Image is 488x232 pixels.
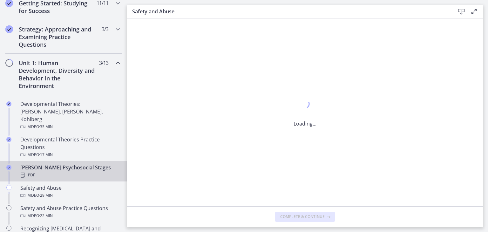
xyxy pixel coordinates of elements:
button: Complete & continue [275,212,335,222]
i: Completed [6,137,11,142]
span: 3 / 13 [99,59,108,67]
span: · 29 min [39,192,53,199]
div: Video [20,123,119,131]
i: Completed [6,101,11,106]
span: 3 / 3 [102,25,108,33]
div: 1 [294,98,316,112]
div: PDF [20,171,119,179]
p: Loading... [294,120,316,127]
span: · 17 min [39,151,53,159]
div: Safety and Abuse [20,184,119,199]
div: Video [20,151,119,159]
div: Video [20,192,119,199]
span: Complete & continue [280,214,325,219]
div: Video [20,212,119,220]
i: Completed [5,25,13,33]
i: Completed [6,165,11,170]
span: · 22 min [39,212,53,220]
span: · 35 min [39,123,53,131]
h2: Strategy: Approaching and Examining Practice Questions [19,25,96,48]
div: Developmental Theories Practice Questions [20,136,119,159]
div: Safety and Abuse Practice Questions [20,204,119,220]
div: Developmental Theories: [PERSON_NAME], [PERSON_NAME], Kohlberg [20,100,119,131]
h2: Unit 1: Human Development, Diversity and Behavior in the Environment [19,59,96,90]
div: [PERSON_NAME] Psychosocial Stages [20,164,119,179]
h3: Safety and Abuse [132,8,445,15]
